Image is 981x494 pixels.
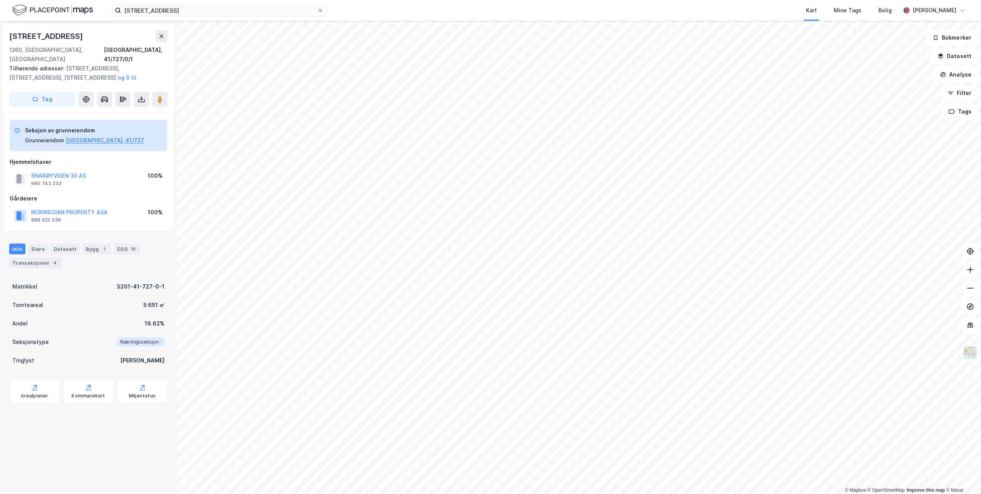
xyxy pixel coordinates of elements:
div: Info [9,244,25,254]
div: [GEOGRAPHIC_DATA], 41/727/0/1 [104,45,168,64]
iframe: Chat Widget [943,457,981,494]
div: Grunneiendom [25,136,64,145]
button: Datasett [931,48,978,64]
span: Tilhørende adresser: [9,65,66,72]
div: 19.62% [145,319,165,328]
div: [STREET_ADDRESS] [9,30,85,42]
a: Improve this map [907,487,945,493]
a: OpenStreetMap [868,487,905,493]
div: 988 622 036 [31,217,61,223]
div: Datasett [51,244,80,254]
div: 16 [129,245,137,253]
div: Seksjonstype [12,337,49,347]
button: Tag [9,92,75,107]
div: Hjemmelshaver [10,157,167,167]
div: Arealplaner [21,393,48,399]
div: Bygg [83,244,111,254]
button: Filter [941,85,978,101]
button: Bokmerker [926,30,978,45]
button: Analyse [933,67,978,82]
div: Matrikkel [12,282,37,291]
div: 5 651 ㎡ [143,300,165,310]
button: [GEOGRAPHIC_DATA], 41/727 [66,136,144,145]
div: Tinglyst [12,356,34,365]
div: [STREET_ADDRESS], [STREET_ADDRESS], [STREET_ADDRESS] [9,64,161,82]
div: 3201-41-727-0-1 [116,282,165,291]
div: 1360, [GEOGRAPHIC_DATA], [GEOGRAPHIC_DATA] [9,45,104,64]
input: Søk på adresse, matrikkel, gårdeiere, leietakere eller personer [121,5,317,16]
div: Transaksjoner [9,257,62,268]
div: Gårdeiere [10,194,167,203]
div: 100% [148,171,163,180]
img: logo.f888ab2527a4732fd821a326f86c7f29.svg [12,3,93,17]
div: Kart [806,6,817,15]
div: 980 743 233 [31,180,62,187]
button: Tags [942,104,978,119]
div: 1 [100,245,108,253]
div: Miljøstatus [129,393,156,399]
img: Z [963,345,978,360]
div: Tomteareal [12,300,43,310]
div: Eiere [28,244,48,254]
a: Mapbox [845,487,866,493]
div: [PERSON_NAME] [120,356,165,365]
div: Mine Tags [834,6,861,15]
div: 100% [148,208,163,217]
div: Bolig [878,6,892,15]
div: Kontrollprogram for chat [943,457,981,494]
div: Kommunekart [71,393,105,399]
div: [PERSON_NAME] [913,6,956,15]
div: ESG [114,244,140,254]
div: 4 [51,259,59,267]
div: Andel [12,319,28,328]
div: Seksjon av grunneiendom [25,126,144,135]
